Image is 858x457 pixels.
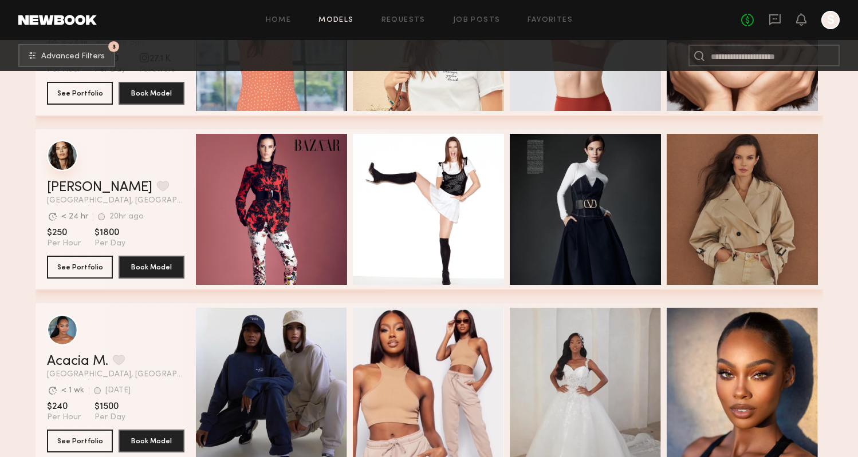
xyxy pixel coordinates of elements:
[453,17,501,24] a: Job Posts
[95,239,125,249] span: Per Day
[47,197,184,205] span: [GEOGRAPHIC_DATA], [GEOGRAPHIC_DATA]
[47,412,81,423] span: Per Hour
[47,82,113,105] button: See Portfolio
[47,239,81,249] span: Per Hour
[318,17,353,24] a: Models
[266,17,292,24] a: Home
[95,401,125,412] span: $1500
[47,371,184,379] span: [GEOGRAPHIC_DATA], [GEOGRAPHIC_DATA]
[528,17,573,24] a: Favorites
[18,44,115,67] button: 3Advanced Filters
[47,256,113,279] button: See Portfolio
[61,387,84,395] div: < 1 wk
[47,227,81,239] span: $250
[61,213,88,221] div: < 24 hr
[95,412,125,423] span: Per Day
[47,181,152,194] a: [PERSON_NAME]
[109,213,144,221] div: 20hr ago
[119,430,184,452] button: Book Model
[381,17,426,24] a: Requests
[95,227,125,239] span: $1800
[821,11,840,29] a: S
[47,430,113,452] button: See Portfolio
[47,401,81,412] span: $240
[105,387,131,395] div: [DATE]
[41,53,105,61] span: Advanced Filters
[112,44,116,49] span: 3
[119,82,184,105] button: Book Model
[119,256,184,279] button: Book Model
[47,355,108,368] a: Acacia M.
